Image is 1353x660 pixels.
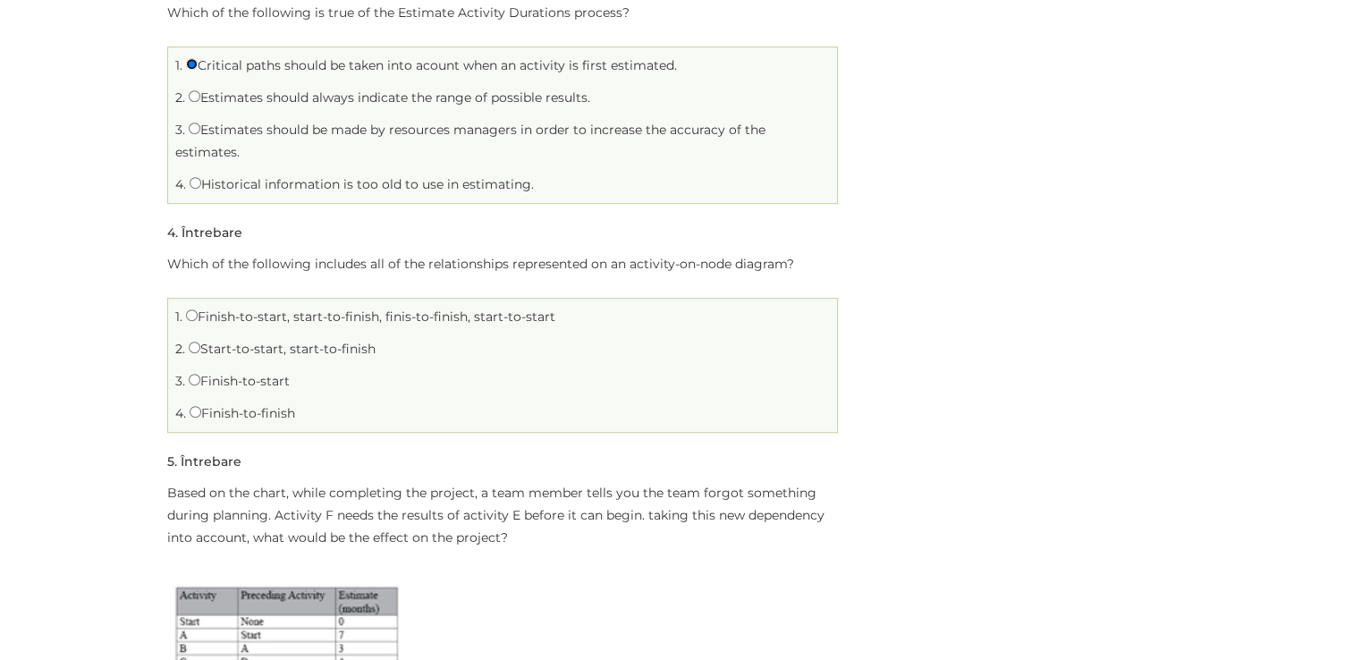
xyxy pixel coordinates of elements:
[186,58,198,70] input: Critical paths should be taken into acount when an activity is first estimated.
[190,176,534,192] label: Historical information is too old to use in estimating.
[189,341,376,357] label: Start-to-start, start-to-finish
[186,57,677,73] label: Critical paths should be taken into acount when an activity is first estimated.
[175,373,185,389] span: 3.
[175,309,182,325] span: 1.
[175,122,765,160] label: Estimates should be made by resources managers in order to increase the accuracy of the estimates.
[189,123,200,134] input: Estimates should be made by resources managers in order to increase the accuracy of the estimates.
[167,482,838,549] p: Based on the chart, while completing the project, a team member tells you the team forgot somethi...
[167,455,241,469] h5: . Întrebare
[186,309,198,321] input: Finish-to-start, start-to-finish, finis-to-finish, start-to-start
[167,453,174,470] span: 5
[175,405,186,421] span: 4.
[186,309,555,325] label: Finish-to-start, start-to-finish, finis-to-finish, start-to-start
[167,4,630,21] span: Which of the following is true of the Estimate Activity Durations process?
[189,374,200,385] input: Finish-to-start
[175,122,185,138] span: 3.
[167,224,175,241] span: 4
[189,90,200,102] input: Estimates should always indicate the range of possible results.
[175,341,185,357] span: 2.
[175,176,186,192] span: 4.
[190,406,201,418] input: Finish-to-finish
[167,253,838,275] p: Which of the following includes all of the relationships represented on an activity-on-node diagram?
[189,373,290,389] label: Finish-to-start
[189,342,200,353] input: Start-to-start, start-to-finish
[189,89,590,106] label: Estimates should always indicate the range of possible results.
[175,89,185,106] span: 2.
[175,57,182,73] span: 1.
[167,226,242,240] h5: . Întrebare
[190,177,201,189] input: Historical information is too old to use in estimating.
[190,405,295,421] label: Finish-to-finish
